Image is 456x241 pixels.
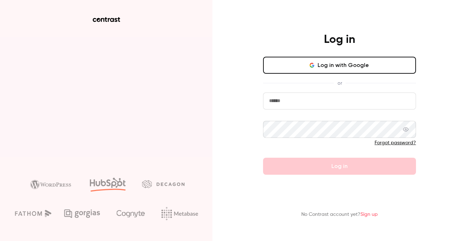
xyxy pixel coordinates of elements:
p: No Contrast account yet? [301,211,378,218]
button: Log in with Google [263,57,416,74]
h4: Log in [324,33,355,47]
a: Forgot password? [375,140,416,145]
span: or [334,79,346,87]
a: Sign up [360,212,378,217]
img: decagon [142,180,184,188]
